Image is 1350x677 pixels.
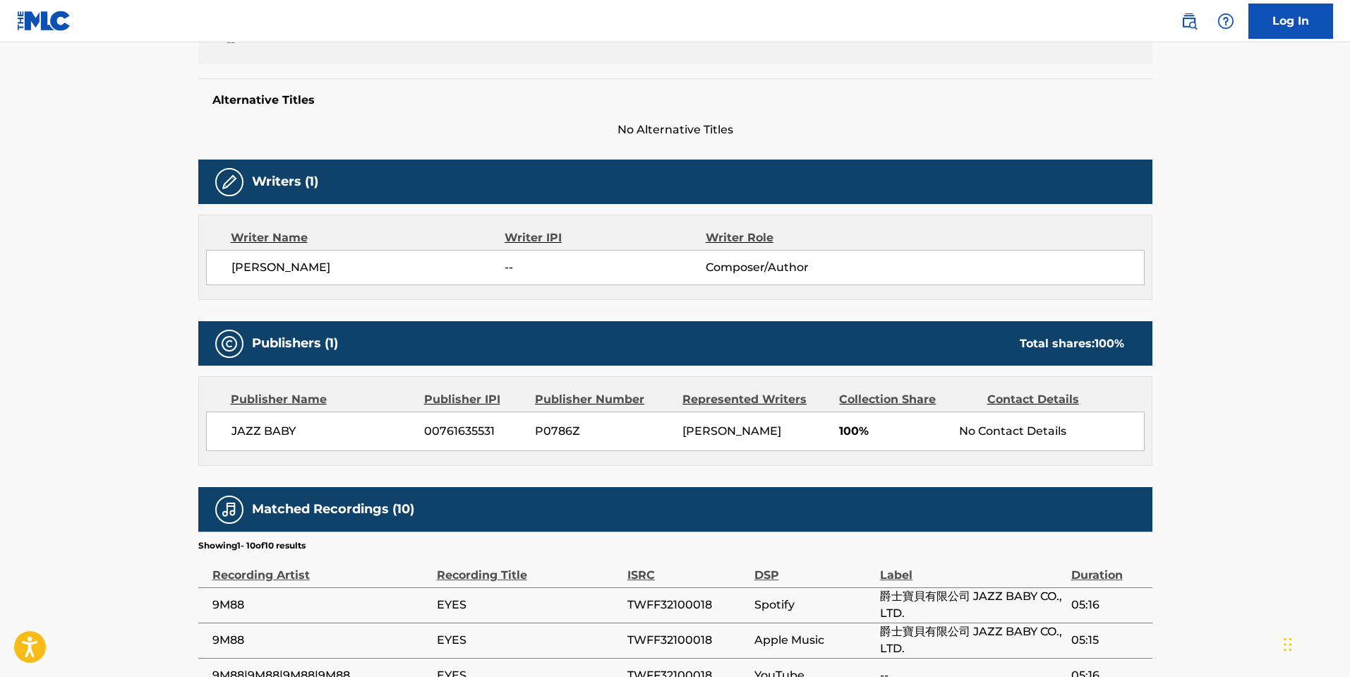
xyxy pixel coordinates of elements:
[1248,4,1333,39] a: Log In
[880,623,1063,657] span: 爵士寶貝有限公司 JAZZ BABY CO., LTD.
[231,423,414,440] span: JAZZ BABY
[1279,609,1350,677] iframe: Chat Widget
[839,391,976,408] div: Collection Share
[1071,552,1145,584] div: Duration
[1284,623,1292,666] div: Drag
[706,229,888,246] div: Writer Role
[17,11,71,31] img: MLC Logo
[231,259,505,276] span: [PERSON_NAME]
[424,391,524,408] div: Publisher IPI
[252,501,414,517] h5: Matched Recordings (10)
[627,632,747,649] span: TWFF32100018
[505,259,705,276] span: --
[1217,13,1234,30] img: help
[198,539,306,552] p: Showing 1 - 10 of 10 results
[231,229,505,246] div: Writer Name
[424,423,524,440] span: 00761635531
[505,229,706,246] div: Writer IPI
[959,423,1143,440] div: No Contact Details
[706,259,888,276] span: Composer/Author
[212,552,430,584] div: Recording Artist
[880,552,1063,584] div: Label
[754,632,873,649] span: Apple Music
[252,335,338,352] h5: Publishers (1)
[839,423,948,440] span: 100%
[1212,7,1240,35] div: Help
[627,552,747,584] div: ISRC
[1020,335,1124,352] div: Total shares:
[1095,337,1124,350] span: 100 %
[1181,13,1198,30] img: search
[1071,597,1145,613] span: 05:16
[437,632,620,649] span: EYES
[221,501,238,518] img: Matched Recordings
[198,121,1152,138] span: No Alternative Titles
[987,391,1124,408] div: Contact Details
[682,391,828,408] div: Represented Writers
[1071,632,1145,649] span: 05:15
[535,423,672,440] span: P0786Z
[437,597,620,613] span: EYES
[437,552,620,584] div: Recording Title
[880,588,1063,622] span: 爵士寶貝有限公司 JAZZ BABY CO., LTD.
[212,93,1138,107] h5: Alternative Titles
[252,174,318,190] h5: Writers (1)
[535,391,672,408] div: Publisher Number
[754,552,873,584] div: DSP
[221,174,238,191] img: Writers
[231,391,414,408] div: Publisher Name
[212,597,430,613] span: 9M88
[627,597,747,613] span: TWFF32100018
[754,597,873,613] span: Spotify
[221,335,238,352] img: Publishers
[682,424,781,438] span: [PERSON_NAME]
[212,632,430,649] span: 9M88
[1175,7,1203,35] a: Public Search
